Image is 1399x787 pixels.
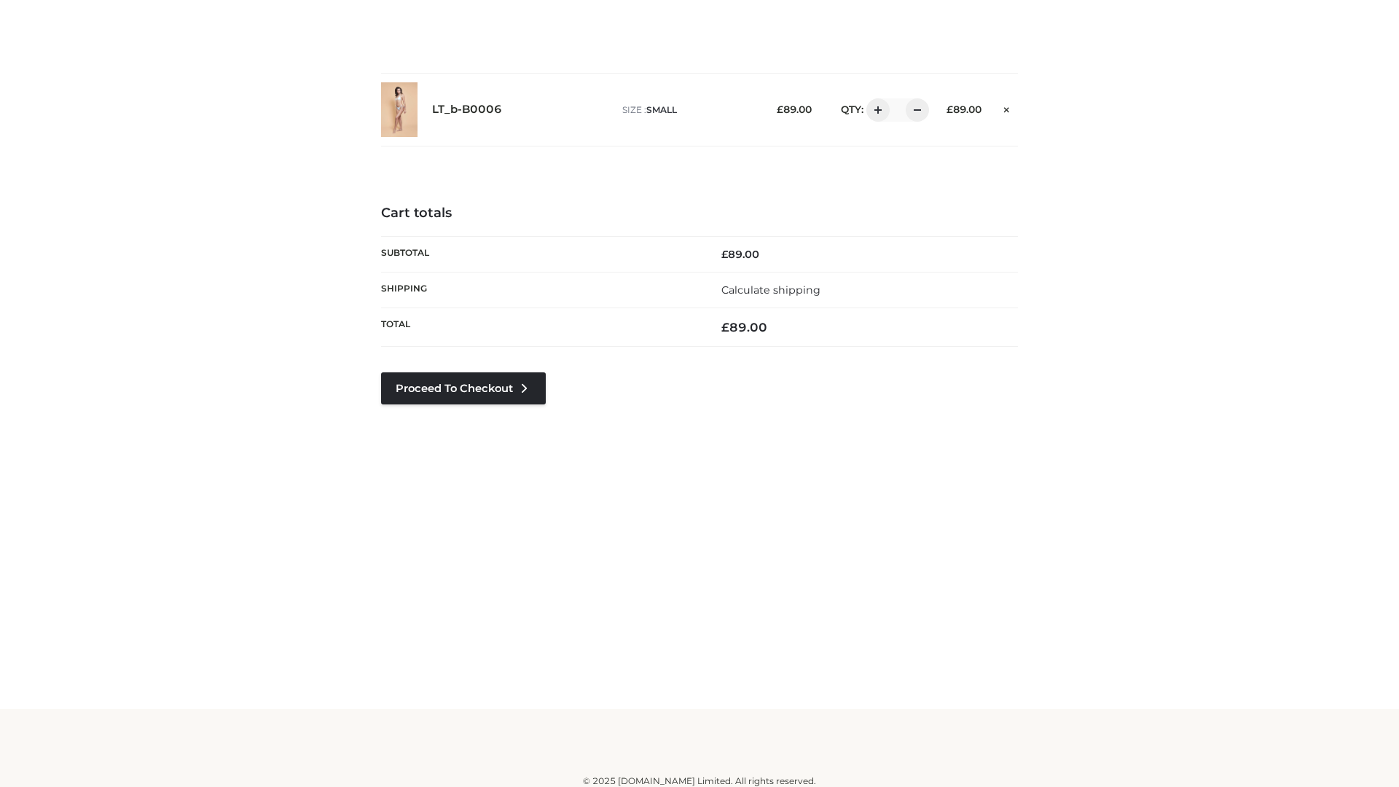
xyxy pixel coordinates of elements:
bdi: 89.00 [777,103,812,115]
a: Calculate shipping [721,283,820,297]
th: Total [381,308,699,347]
span: £ [777,103,783,115]
a: Proceed to Checkout [381,372,546,404]
span: £ [947,103,953,115]
span: £ [721,248,728,261]
h4: Cart totals [381,205,1018,222]
th: Shipping [381,272,699,308]
div: QTY: [826,98,924,122]
p: size : [622,103,754,117]
span: £ [721,320,729,334]
bdi: 89.00 [721,248,759,261]
bdi: 89.00 [947,103,981,115]
span: SMALL [646,104,677,115]
bdi: 89.00 [721,320,767,334]
a: Remove this item [996,98,1018,117]
a: LT_b-B0006 [432,103,502,117]
th: Subtotal [381,236,699,272]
